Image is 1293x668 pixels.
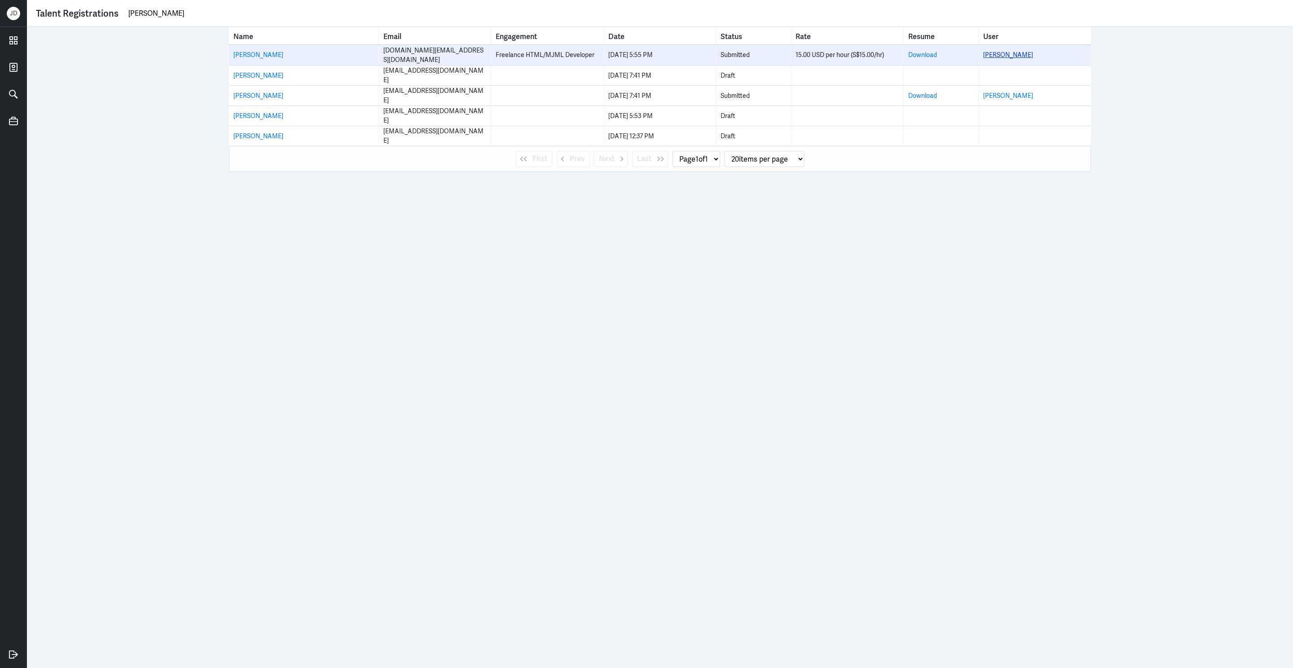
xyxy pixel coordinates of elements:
th: Toggle SortBy [791,27,903,44]
a: Download [908,51,937,59]
div: [EMAIL_ADDRESS][DOMAIN_NAME] [383,86,486,105]
th: Toggle SortBy [379,27,491,44]
div: [DATE] 5:55 PM [608,50,711,60]
div: Draft [721,71,786,80]
span: Next [599,154,615,164]
a: [PERSON_NAME] [983,92,1033,100]
th: Toggle SortBy [229,27,379,44]
div: [DATE] 12:37 PM [608,132,711,141]
td: Engagement [491,106,603,126]
a: [PERSON_NAME] [983,51,1033,59]
td: Date [604,126,716,146]
td: Status [716,66,791,85]
td: Email [379,45,491,65]
div: Talent Registrations [36,7,119,20]
button: Last [632,151,668,167]
div: Submitted [721,91,786,101]
div: [EMAIL_ADDRESS][DOMAIN_NAME] [383,127,486,145]
td: Resume [904,86,979,105]
td: Name [229,66,379,85]
td: Rate [791,45,903,65]
td: User [979,126,1091,146]
a: Download [908,92,937,100]
button: Next [594,151,628,167]
div: [EMAIL_ADDRESS][DOMAIN_NAME] [383,66,486,85]
td: Date [604,106,716,126]
a: [PERSON_NAME] [233,92,283,100]
td: Name [229,45,379,65]
button: First [516,151,552,167]
div: Draft [721,111,786,121]
td: Status [716,126,791,146]
th: Toggle SortBy [604,27,716,44]
td: Name [229,86,379,105]
div: [DATE] 7:41 PM [608,71,711,80]
td: Date [604,66,716,85]
td: Email [379,86,491,105]
td: Rate [791,106,903,126]
div: [DATE] 5:53 PM [608,111,711,121]
td: Email [379,66,491,85]
th: Resume [904,27,979,44]
div: Submitted [721,50,786,60]
td: User [979,106,1091,126]
td: Name [229,126,379,146]
td: Status [716,86,791,105]
td: Engagement [491,86,603,105]
span: First [532,154,547,164]
a: [PERSON_NAME] [233,71,283,79]
td: Rate [791,126,903,146]
a: [PERSON_NAME] [233,112,283,120]
input: Search [128,7,1284,20]
th: Toggle SortBy [716,27,791,44]
div: 15.00 USD per hour (S$15.00/hr) [796,50,898,60]
td: Rate [791,86,903,105]
td: Resume [904,45,979,65]
td: User [979,66,1091,85]
td: Engagement [491,45,603,65]
div: [EMAIL_ADDRESS][DOMAIN_NAME] [383,106,486,125]
td: Engagement [491,126,603,146]
td: Status [716,45,791,65]
td: Email [379,106,491,126]
td: Email [379,126,491,146]
td: Rate [791,66,903,85]
a: [PERSON_NAME] [233,51,283,59]
span: Last [637,154,651,164]
td: Date [604,86,716,105]
td: Status [716,106,791,126]
a: [PERSON_NAME] [233,132,283,140]
td: Date [604,45,716,65]
button: Prev [557,151,589,167]
td: User [979,86,1091,105]
td: Engagement [491,66,603,85]
div: [DATE] 7:41 PM [608,91,711,101]
div: Freelance HTML/MJML Developer [496,50,598,60]
div: [DOMAIN_NAME][EMAIL_ADDRESS][DOMAIN_NAME] [383,46,486,65]
th: User [979,27,1091,44]
td: Resume [904,126,979,146]
div: J D [7,7,20,20]
td: User [979,45,1091,65]
td: Resume [904,106,979,126]
th: Toggle SortBy [491,27,603,44]
div: Draft [721,132,786,141]
td: Resume [904,66,979,85]
span: Prev [570,154,585,164]
td: Name [229,106,379,126]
